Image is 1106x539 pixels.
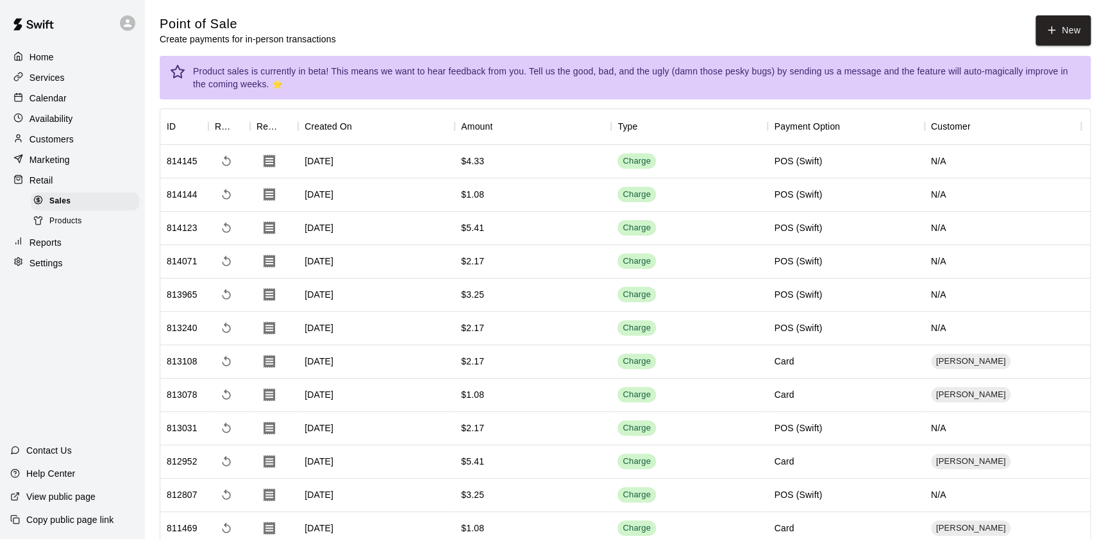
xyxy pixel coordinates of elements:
[623,322,651,334] div: Charge
[461,455,484,468] div: $5.41
[298,479,455,512] div: [DATE]
[215,416,238,440] span: Refund payment
[925,245,1081,278] div: N/A
[298,379,455,412] div: [DATE]
[167,422,197,434] div: 813031
[298,245,455,278] div: [DATE]
[10,171,134,190] div: Retail
[623,456,651,468] div: Charge
[256,449,282,474] button: Download Receipt
[492,117,510,135] button: Sort
[26,490,96,503] p: View public page
[298,445,455,479] div: [DATE]
[215,108,232,144] div: Refund
[49,195,71,208] span: Sales
[215,283,238,306] span: Refund payment
[767,108,924,144] div: Payment Option
[931,108,971,144] div: Customer
[215,483,238,506] span: Refund payment
[256,182,282,207] button: Download Receipt
[167,488,197,501] div: 812807
[637,117,655,135] button: Sort
[925,312,1081,345] div: N/A
[925,479,1081,512] div: N/A
[623,289,651,301] div: Charge
[461,488,484,501] div: $3.25
[29,257,63,269] p: Settings
[10,150,134,169] a: Marketing
[774,155,822,167] div: POS (Swift)
[26,513,113,526] p: Copy public page link
[623,155,651,167] div: Charge
[931,456,1011,468] span: [PERSON_NAME]
[840,117,858,135] button: Sort
[29,133,74,146] p: Customers
[256,382,282,407] button: Download Receipt
[931,354,1011,369] div: [PERSON_NAME]
[461,108,492,144] div: Amount
[623,189,651,201] div: Charge
[215,450,238,473] span: Refund payment
[31,191,144,211] a: Sales
[774,108,840,144] div: Payment Option
[461,321,484,334] div: $2.17
[215,383,238,406] span: Refund payment
[461,188,484,201] div: $1.08
[461,288,484,301] div: $3.25
[461,388,484,401] div: $1.08
[461,422,484,434] div: $2.17
[215,316,238,339] span: Refund payment
[623,522,651,535] div: Charge
[931,522,1011,535] span: [PERSON_NAME]
[160,33,336,46] p: Create payments for in-person transactions
[256,315,282,341] button: Download Receipt
[10,47,134,67] a: Home
[623,222,651,234] div: Charge
[176,117,194,135] button: Sort
[925,212,1081,245] div: N/A
[10,253,134,273] a: Settings
[925,145,1081,178] div: N/A
[167,522,197,535] div: 811469
[298,278,455,312] div: [DATE]
[461,355,484,368] div: $2.17
[232,117,250,135] button: Sort
[611,108,767,144] div: Type
[931,389,1011,401] span: [PERSON_NAME]
[925,108,1081,144] div: Customer
[461,221,484,234] div: $5.41
[10,130,134,149] a: Customers
[215,150,238,173] span: Refund payment
[256,148,282,174] button: Download Receipt
[167,255,197,268] div: 814071
[298,412,455,445] div: [DATE]
[31,193,139,210] div: Sales
[215,216,238,239] span: Refund payment
[455,108,611,144] div: Amount
[774,188,822,201] div: POS (Swift)
[26,444,72,457] p: Contact Us
[774,422,822,434] div: POS (Swift)
[774,255,822,268] div: POS (Swift)
[461,522,484,535] div: $1.08
[623,489,651,501] div: Charge
[10,68,134,87] a: Services
[29,236,62,249] p: Reports
[10,233,134,252] a: Reports
[167,321,197,334] div: 813240
[298,108,455,144] div: Created On
[29,112,73,125] p: Availability
[31,211,144,231] a: Products
[256,415,282,441] button: Download Receipt
[352,117,370,135] button: Sort
[167,355,197,368] div: 813108
[298,212,455,245] div: [DATE]
[298,345,455,379] div: [DATE]
[774,321,822,334] div: POS (Swift)
[29,174,53,187] p: Retail
[925,412,1081,445] div: N/A
[29,71,65,84] p: Services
